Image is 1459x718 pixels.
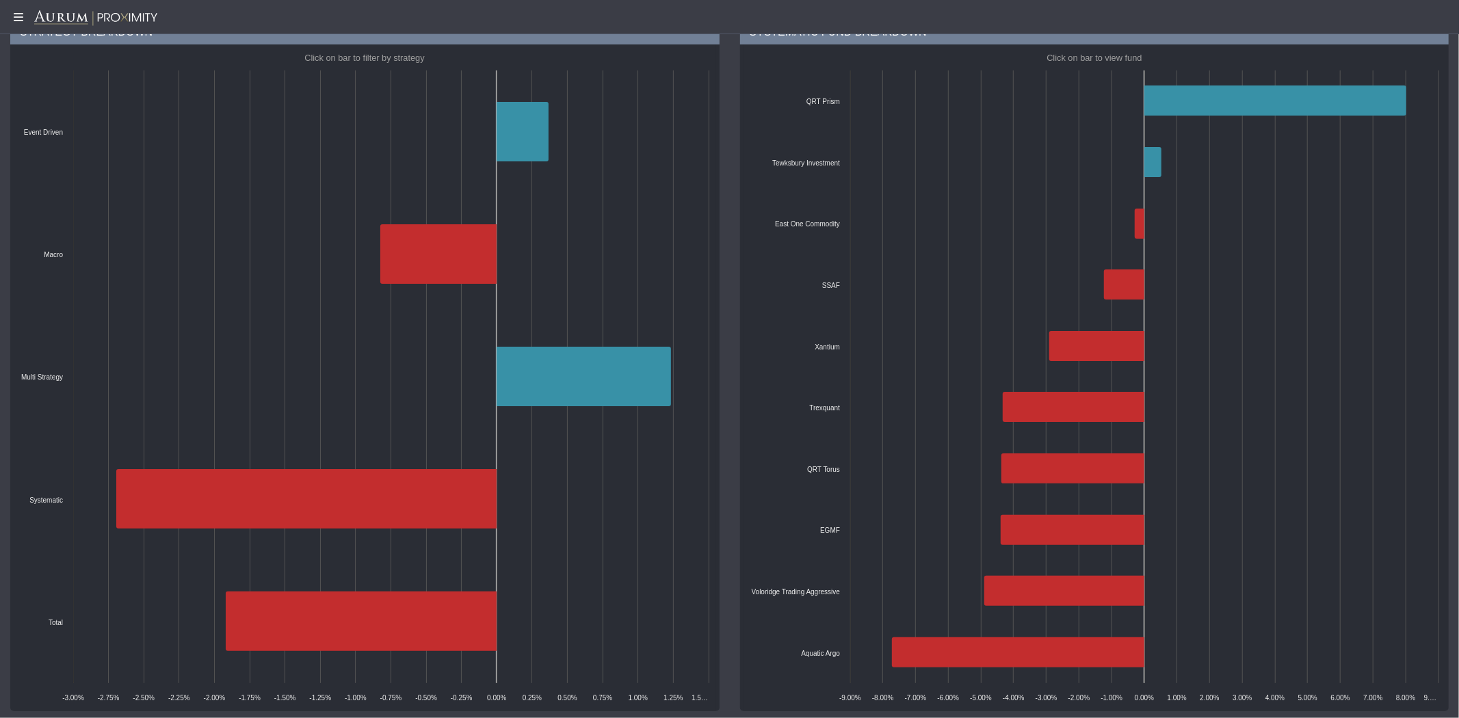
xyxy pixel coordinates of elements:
text: 0.50% [557,694,577,702]
text: East One Commodity [775,220,840,228]
text: 1.25% [663,694,683,702]
text: -1.50% [274,694,296,702]
text: EGMF [820,527,840,534]
text: Trexquant [809,404,840,412]
text: -2.00% [1068,694,1090,702]
text: 9.… [1423,694,1436,702]
text: -5.00% [970,694,992,702]
text: 4.00% [1265,694,1284,702]
text: -4.00% [1003,694,1025,702]
text: -2.25% [168,694,190,702]
text: Click on bar to view fund [1047,53,1142,63]
text: Aquatic Argo [801,650,840,657]
text: 0.00% [487,694,506,702]
text: -7.00% [904,694,926,702]
text: 0.00% [1134,694,1153,702]
text: -3.00% [62,694,84,702]
text: 0.75% [593,694,612,702]
text: -0.25% [451,694,473,702]
text: -1.25% [309,694,331,702]
text: Tewksbury Investment [772,159,840,167]
text: Multi Strategy [21,373,63,381]
text: -6.00% [937,694,959,702]
text: Event Driven [24,129,63,136]
text: -1.00% [1101,694,1122,702]
text: -9.00% [839,694,861,702]
text: -8.00% [871,694,893,702]
text: QRT Prism [806,98,839,105]
text: 2.00% [1200,694,1219,702]
text: -2.75% [98,694,120,702]
text: -3.00% [1035,694,1057,702]
text: 6.00% [1330,694,1350,702]
img: Aurum-Proximity%20white.svg [34,10,157,27]
text: -2.00% [204,694,226,702]
text: Systematic [29,496,63,504]
text: QRT Torus [807,466,840,473]
text: -1.00% [345,694,367,702]
text: Click on bar to filter by strategy [304,53,425,63]
text: -2.50% [133,694,155,702]
text: 1.00% [1167,694,1186,702]
text: 0.25% [523,694,542,702]
text: 7.00% [1363,694,1382,702]
text: -0.50% [415,694,437,702]
text: 8.00% [1396,694,1415,702]
text: SSAF [821,282,839,289]
text: -0.75% [380,694,402,702]
text: Voloridge Trading Aggressive [751,588,840,596]
text: -1.75% [239,694,261,702]
text: 5.00% [1298,694,1317,702]
text: 3.00% [1233,694,1252,702]
text: Total [49,619,63,626]
text: 1.5… [692,694,708,702]
text: Macro [44,251,63,258]
text: 1.00% [629,694,648,702]
text: Xantium [815,343,840,351]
